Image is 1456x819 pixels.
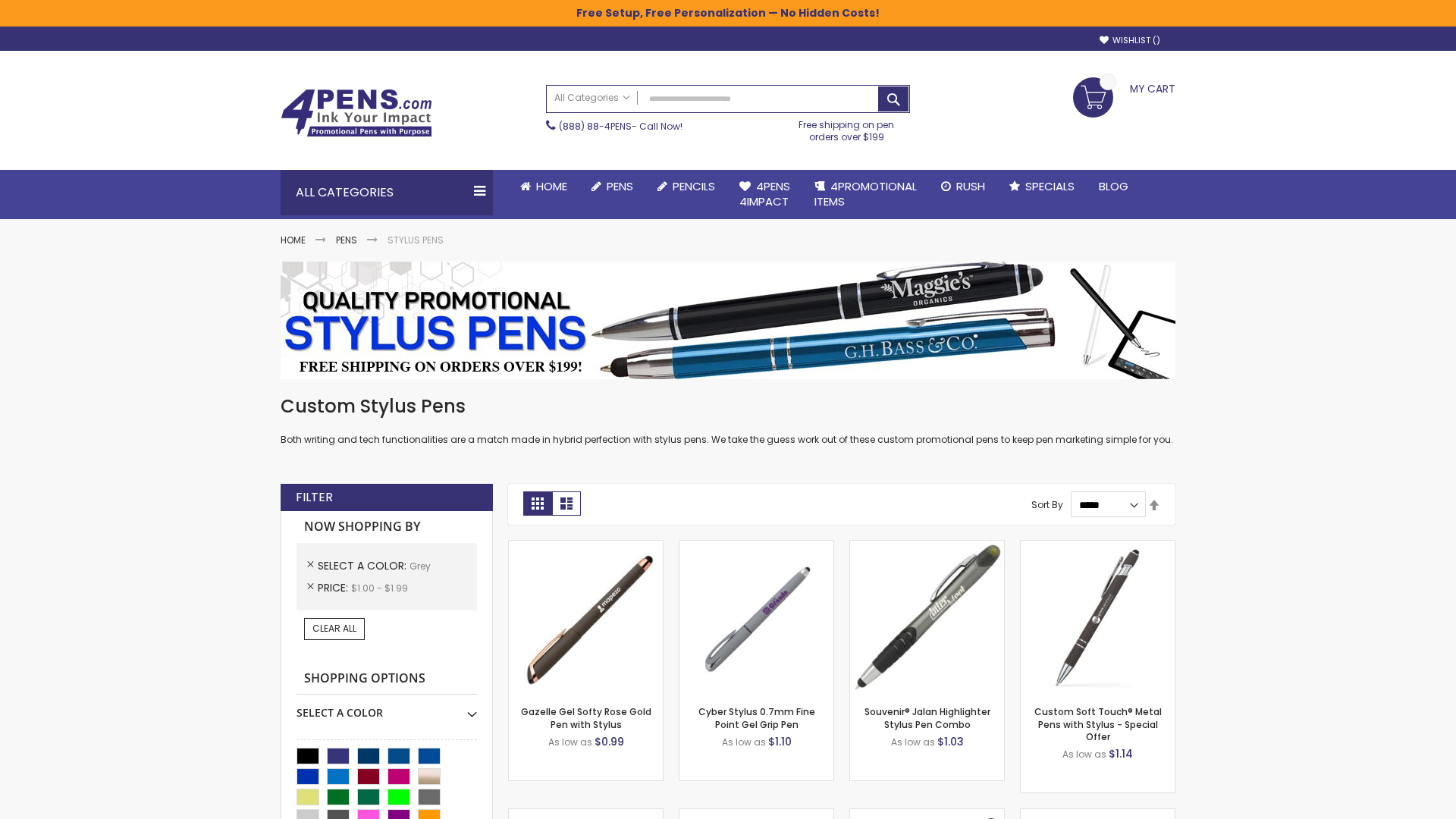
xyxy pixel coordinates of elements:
[297,511,477,543] strong: Now Shopping by
[698,705,815,730] a: Cyber Stylus 0.7mm Fine Point Gel Grip Pen
[509,541,663,695] img: Gazelle Gel Softy Rose Gold Pen with Stylus-Grey
[1021,541,1175,695] img: Custom Soft Touch® Metal Pens with Stylus-Grey
[409,560,431,573] span: Grey
[1109,746,1133,761] span: $1.14
[579,170,645,203] a: Pens
[937,734,964,749] span: $1.03
[312,622,356,635] span: Clear All
[956,178,985,194] span: Rush
[297,663,477,695] strong: Shopping Options
[508,170,579,203] a: Home
[864,705,990,730] a: Souvenir® Jalan Highlighter Stylus Pen Combo
[318,580,351,595] span: Price
[783,113,911,143] div: Free shipping on pen orders over $199
[281,170,493,215] div: All Categories
[595,734,624,749] span: $0.99
[1031,498,1063,511] label: Sort By
[1100,35,1160,46] a: Wishlist
[679,540,833,553] a: Cyber Stylus 0.7mm Fine Point Gel Grip Pen-Grey
[297,695,477,720] div: Select A Color
[673,178,715,194] span: Pencils
[814,178,917,209] span: 4PROMOTIONAL ITEMS
[523,491,552,516] strong: Grid
[850,541,1004,695] img: Souvenir® Jalan Highlighter Stylus Pen Combo-Grey
[559,120,632,133] a: (888) 88-4PENS
[727,170,802,219] a: 4Pens4impact
[548,736,592,748] span: As low as
[739,178,790,209] span: 4Pens 4impact
[607,178,633,194] span: Pens
[281,394,1175,447] div: Both writing and tech functionalities are a match made in hybrid perfection with stylus pens. We ...
[559,120,682,133] span: - Call Now!
[679,541,833,695] img: Cyber Stylus 0.7mm Fine Point Gel Grip Pen-Grey
[850,540,1004,553] a: Souvenir® Jalan Highlighter Stylus Pen Combo-Grey
[768,734,792,749] span: $1.10
[722,736,766,748] span: As low as
[802,170,929,219] a: 4PROMOTIONALITEMS
[318,558,409,573] span: Select A Color
[351,582,408,595] span: $1.00 - $1.99
[891,736,935,748] span: As low as
[997,170,1087,203] a: Specials
[281,234,306,246] a: Home
[336,234,357,246] a: Pens
[281,89,432,137] img: 4Pens Custom Pens and Promotional Products
[536,178,567,194] span: Home
[304,618,365,639] a: Clear All
[281,394,1175,419] h1: Custom Stylus Pens
[645,170,727,203] a: Pencils
[388,234,444,246] strong: Stylus Pens
[554,92,630,104] span: All Categories
[296,489,333,506] strong: Filter
[547,86,638,111] a: All Categories
[1099,178,1128,194] span: Blog
[521,705,651,730] a: Gazelle Gel Softy Rose Gold Pen with Stylus
[1021,540,1175,553] a: Custom Soft Touch® Metal Pens with Stylus-Grey
[509,540,663,553] a: Gazelle Gel Softy Rose Gold Pen with Stylus-Grey
[1025,178,1075,194] span: Specials
[1087,170,1141,203] a: Blog
[929,170,997,203] a: Rush
[1062,748,1106,761] span: As low as
[1034,705,1162,742] a: Custom Soft Touch® Metal Pens with Stylus - Special Offer
[281,262,1175,379] img: Stylus Pens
